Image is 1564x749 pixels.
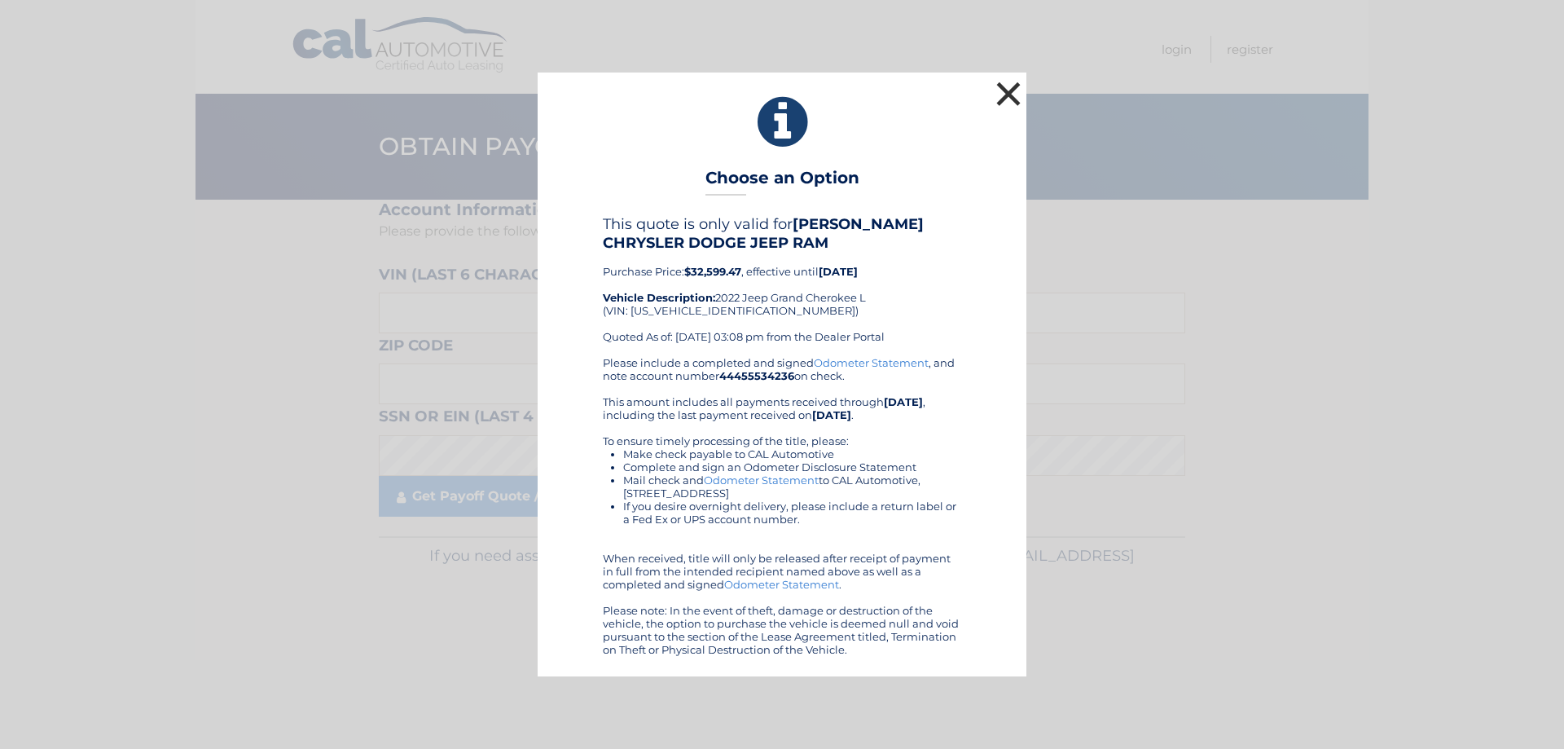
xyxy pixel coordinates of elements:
[684,265,741,278] b: $32,599.47
[719,369,794,382] b: 44455534236
[724,578,839,591] a: Odometer Statement
[704,474,819,487] a: Odometer Statement
[814,356,929,369] a: Odometer Statement
[603,291,715,304] strong: Vehicle Description:
[705,168,859,196] h3: Choose an Option
[812,408,851,421] b: [DATE]
[623,447,961,460] li: Make check payable to CAL Automotive
[623,500,961,526] li: If you desire overnight delivery, please include a return label or a Fed Ex or UPS account number.
[992,77,1025,110] button: ×
[603,356,961,656] div: Please include a completed and signed , and note account number on check. This amount includes al...
[623,460,961,474] li: Complete and sign an Odometer Disclosure Statement
[603,215,961,251] h4: This quote is only valid for
[884,395,923,408] b: [DATE]
[603,215,961,355] div: Purchase Price: , effective until 2022 Jeep Grand Cherokee L (VIN: [US_VEHICLE_IDENTIFICATION_NUM...
[819,265,858,278] b: [DATE]
[623,474,961,500] li: Mail check and to CAL Automotive, [STREET_ADDRESS]
[603,215,924,251] b: [PERSON_NAME] CHRYSLER DODGE JEEP RAM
